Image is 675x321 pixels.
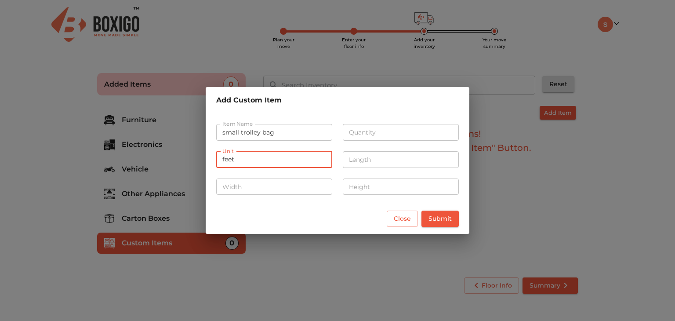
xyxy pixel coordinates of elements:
[343,179,459,195] input: Height
[394,213,411,224] span: Close
[216,94,459,106] h6: Add Custom Item
[343,124,459,141] input: Quantity
[216,151,332,168] input: Unit
[216,179,332,195] input: Width
[387,211,418,227] button: Close
[343,151,459,168] input: Length
[216,124,332,141] input: Item Name
[428,213,452,224] span: Submit
[421,211,459,227] button: Submit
